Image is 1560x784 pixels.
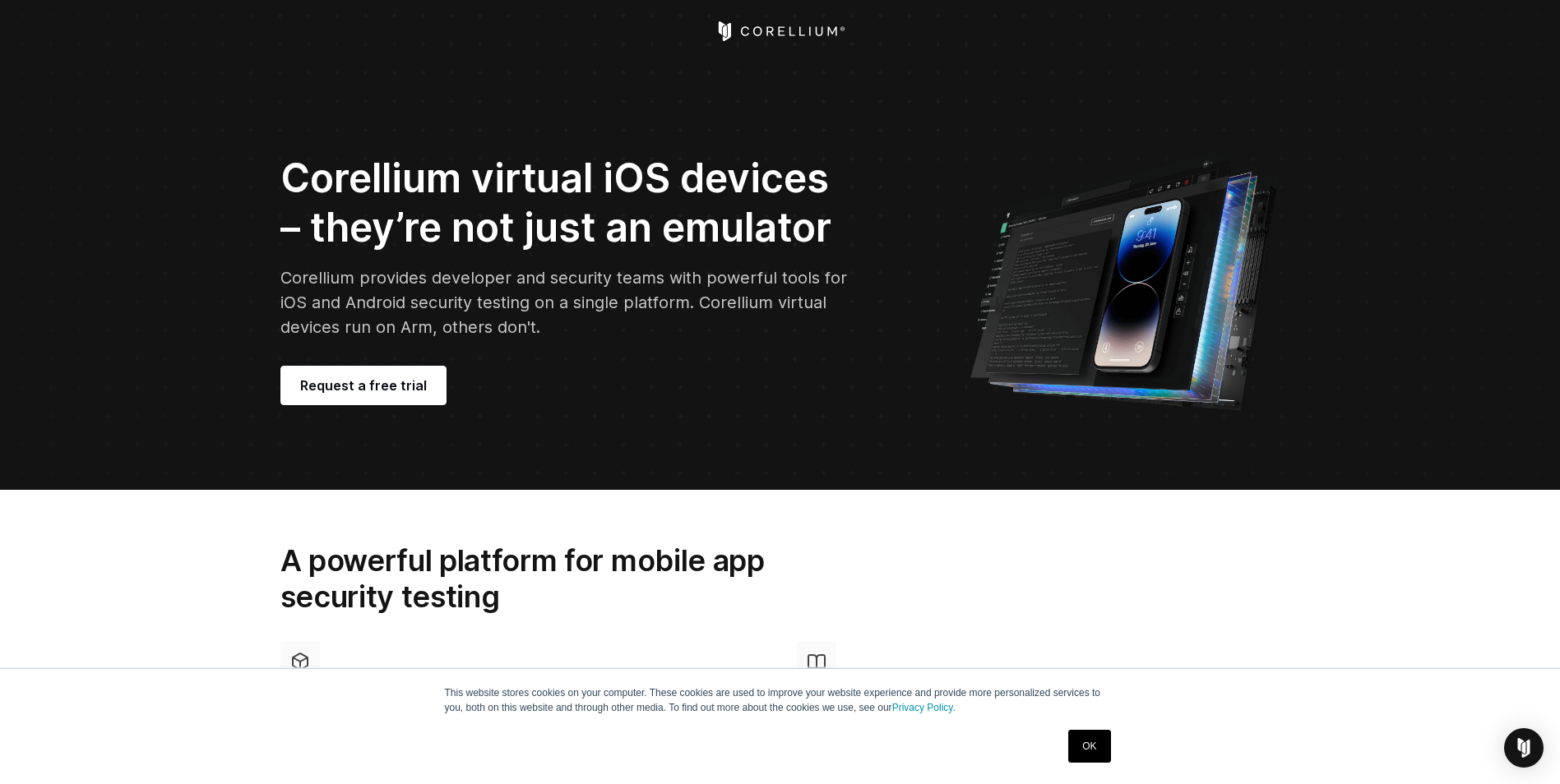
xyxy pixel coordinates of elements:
span: Request a free trial [300,376,427,395]
div: Open Intercom Messenger [1504,728,1544,768]
a: OK [1068,730,1110,763]
h2: Corellium virtual iOS devices – they’re not just an emulator [280,154,854,252]
a: Privacy Policy. [892,702,956,713]
a: Corellium Home [715,21,845,41]
p: This website stores cookies on your computer. These cookies are used to improve your website expe... [445,685,1116,715]
h2: A powerful platform for mobile app security testing [280,542,841,616]
p: Corellium provides developer and security teams with powerful tools for iOS and Android security ... [280,265,854,339]
img: Corellium UI [969,148,1280,411]
a: Request a free trial [280,366,447,405]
